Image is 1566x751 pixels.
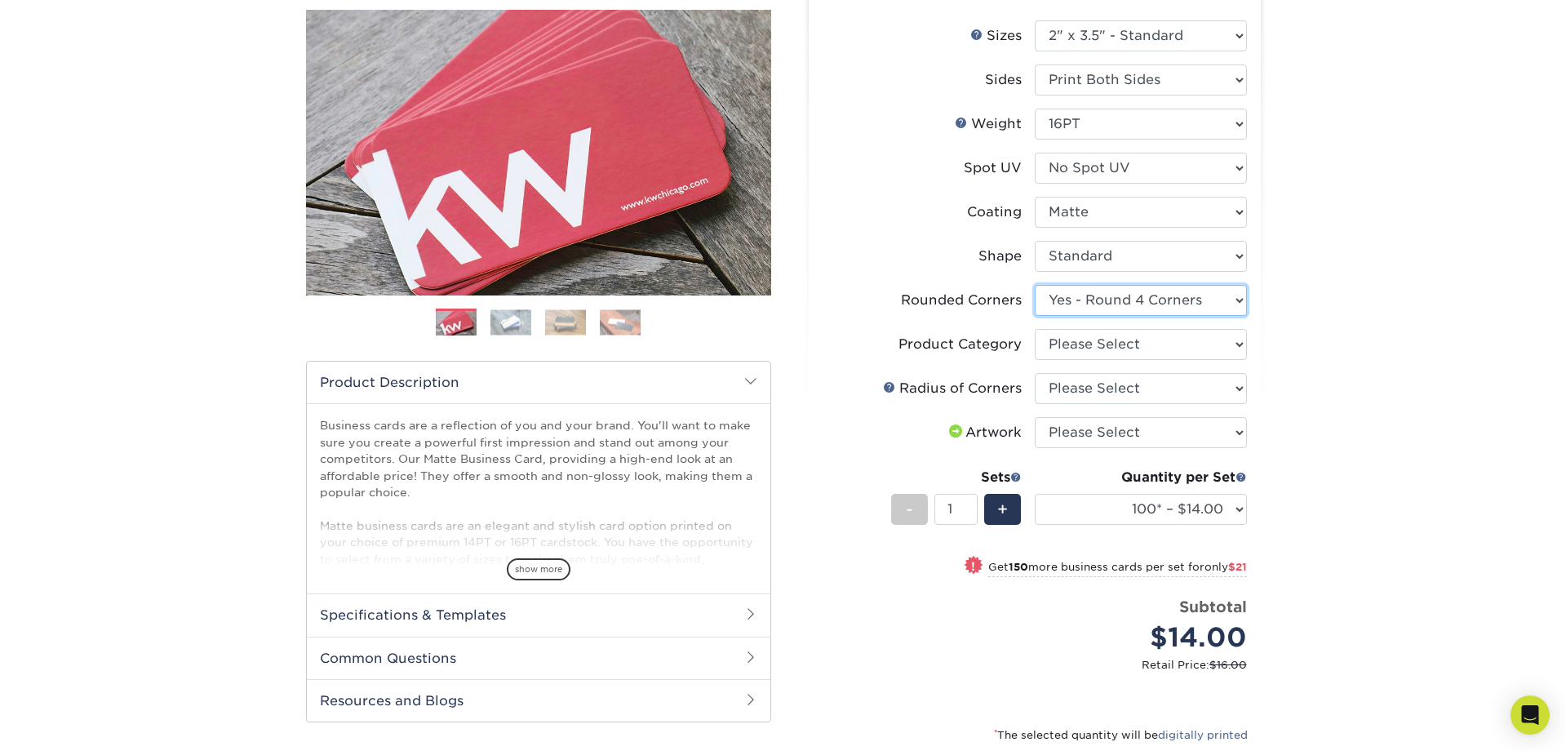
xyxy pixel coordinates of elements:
[307,679,770,722] h2: Resources and Blogs
[883,379,1022,398] div: Radius of Corners
[1511,695,1550,735] div: Open Intercom Messenger
[1228,561,1247,573] span: $21
[1179,598,1247,615] strong: Subtotal
[970,26,1022,46] div: Sizes
[971,558,975,575] span: !
[1158,729,1248,741] a: digitally printed
[436,303,477,344] img: Business Cards 01
[507,558,570,580] span: show more
[988,561,1247,577] small: Get more business cards per set for
[946,423,1022,442] div: Artwork
[1009,561,1028,573] strong: 150
[307,362,770,403] h2: Product Description
[4,701,139,745] iframe: Google Customer Reviews
[964,158,1022,178] div: Spot UV
[1047,618,1247,657] div: $14.00
[320,417,757,650] p: Business cards are a reflection of you and your brand. You'll want to make sure you create a powe...
[891,468,1022,487] div: Sets
[1209,659,1247,671] span: $16.00
[985,70,1022,90] div: Sides
[898,335,1022,354] div: Product Category
[967,202,1022,222] div: Coating
[307,593,770,636] h2: Specifications & Templates
[906,497,913,522] span: -
[307,637,770,679] h2: Common Questions
[1035,468,1247,487] div: Quantity per Set
[835,657,1247,673] small: Retail Price:
[994,729,1248,741] small: The selected quantity will be
[545,309,586,335] img: Business Cards 03
[490,309,531,335] img: Business Cards 02
[997,497,1008,522] span: +
[978,247,1022,266] div: Shape
[955,114,1022,134] div: Weight
[1204,561,1247,573] span: only
[600,309,641,335] img: Business Cards 04
[901,291,1022,310] div: Rounded Corners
